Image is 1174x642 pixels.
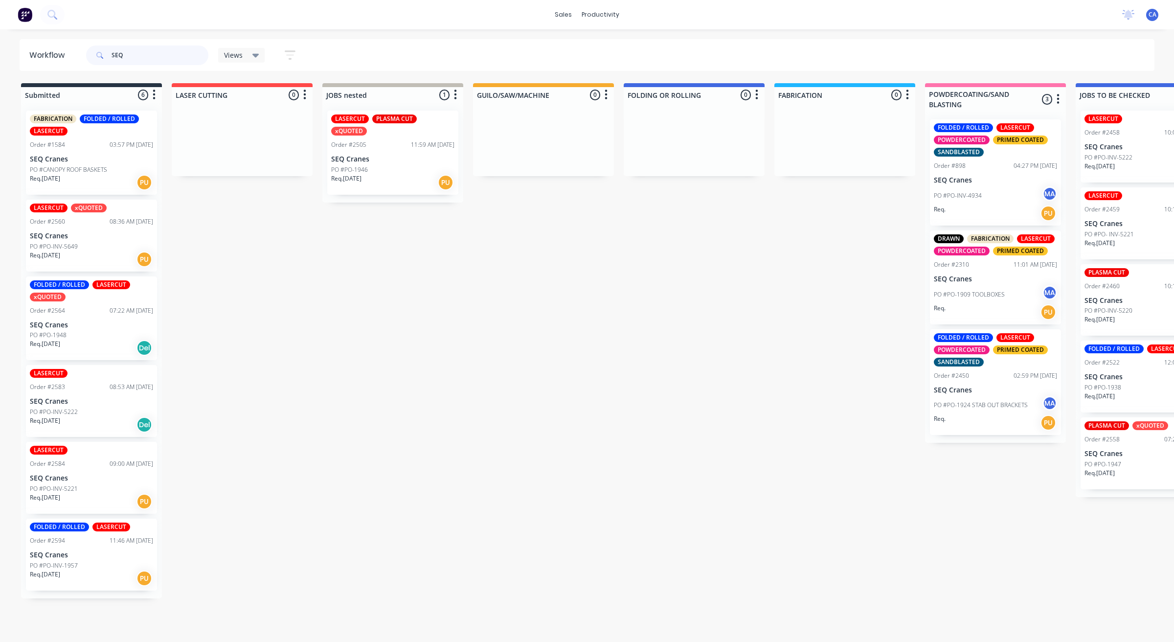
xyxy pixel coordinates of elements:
[1084,421,1129,430] div: PLASMA CUT
[1040,304,1056,320] div: PU
[1084,115,1122,123] div: LASERCUT
[930,230,1061,324] div: DRAWNFABRICATIONLASERCUTPOWDERCOATEDPRIMED COATEDOrder #231011:01 AM [DATE]SEQ CranesPO #PO-1909 ...
[30,536,65,545] div: Order #2594
[1014,371,1057,380] div: 02:59 PM [DATE]
[30,383,65,391] div: Order #2583
[331,140,366,149] div: Order #2505
[224,50,243,60] span: Views
[30,570,60,579] p: Req. [DATE]
[30,306,65,315] div: Order #2564
[30,165,107,174] p: PO #CANOPY ROOF BASKETS
[18,7,32,22] img: Factory
[30,446,68,455] div: LASERCUT
[30,242,78,251] p: PO #PO-INV-5649
[30,127,68,136] div: LASERCUT
[934,191,982,200] p: PO #PO-INV-4934
[30,408,78,416] p: PO #PO-INV-5222
[1084,469,1115,478] p: Req. [DATE]
[1084,344,1144,353] div: FOLDED / ROLLED
[1042,285,1057,300] div: MA
[993,247,1048,255] div: PRIMED COATED
[331,165,368,174] p: PO #PO-1946
[1084,153,1132,162] p: PO #PO-INV-5222
[136,252,152,267] div: PU
[30,280,89,289] div: FOLDED / ROLLED
[930,329,1061,436] div: FOLDED / ROLLEDLASERCUTPOWDERCOATEDPRIMED COATEDSANDBLASTEDOrder #245002:59 PM [DATE]SEQ CranesPO...
[996,333,1034,342] div: LASERCUT
[1084,460,1121,469] p: PO #PO-1947
[26,519,157,591] div: FOLDED / ROLLEDLASERCUTOrder #259411:46 AM [DATE]SEQ CranesPO #PO-INV-1957Req.[DATE]PU
[136,340,152,356] div: Del
[1084,435,1120,444] div: Order #2558
[92,523,130,531] div: LASERCUT
[30,561,78,570] p: PO #PO-INV-1957
[934,161,966,170] div: Order #898
[934,176,1057,184] p: SEQ Cranes
[30,493,60,502] p: Req. [DATE]
[1084,315,1115,324] p: Req. [DATE]
[1084,282,1120,291] div: Order #2460
[30,340,60,348] p: Req. [DATE]
[1084,306,1132,315] p: PO #PO-INV-5220
[934,234,964,243] div: DRAWN
[411,140,454,149] div: 11:59 AM [DATE]
[1084,358,1120,367] div: Order #2522
[1084,239,1115,248] p: Req. [DATE]
[30,174,60,183] p: Req. [DATE]
[372,115,417,123] div: PLASMA CUT
[30,397,153,406] p: SEQ Cranes
[934,414,946,423] p: Req.
[1132,421,1168,430] div: xQUOTED
[30,551,153,559] p: SEQ Cranes
[26,276,157,361] div: FOLDED / ROLLEDLASERCUTxQUOTEDOrder #256407:22 AM [DATE]SEQ CranesPO #PO-1948Req.[DATE]Del
[30,204,68,212] div: LASERCUT
[934,358,984,367] div: SANDBLASTED
[1084,383,1121,392] p: PO #PO-1938
[934,371,969,380] div: Order #2450
[30,115,76,123] div: FABRICATION
[1017,234,1055,243] div: LASERCUT
[30,251,60,260] p: Req. [DATE]
[438,175,453,190] div: PU
[993,136,1048,144] div: PRIMED COATED
[1040,415,1056,431] div: PU
[934,333,993,342] div: FOLDED / ROLLED
[550,7,577,22] div: sales
[331,155,454,163] p: SEQ Cranes
[30,523,89,531] div: FOLDED / ROLLED
[26,365,157,437] div: LASERCUTOrder #258308:53 AM [DATE]SEQ CranesPO #PO-INV-5222Req.[DATE]Del
[30,217,65,226] div: Order #2560
[1084,128,1120,137] div: Order #2458
[1014,260,1057,269] div: 11:01 AM [DATE]
[1042,186,1057,201] div: MA
[110,383,153,391] div: 08:53 AM [DATE]
[80,115,139,123] div: FOLDED / ROLLED
[934,148,984,157] div: SANDBLASTED
[110,306,153,315] div: 07:22 AM [DATE]
[30,416,60,425] p: Req. [DATE]
[331,127,367,136] div: xQUOTED
[934,401,1028,410] p: PO #PO-1924 STAB OUT BRACKETS
[934,123,993,132] div: FOLDED / ROLLED
[30,232,153,240] p: SEQ Cranes
[71,204,107,212] div: xQUOTED
[30,474,153,482] p: SEQ Cranes
[110,459,153,468] div: 09:00 AM [DATE]
[934,136,990,144] div: POWDERCOATED
[110,140,153,149] div: 03:57 PM [DATE]
[327,111,458,195] div: LASERCUTPLASMA CUTxQUOTEDOrder #250511:59 AM [DATE]SEQ CranesPO #PO-1946Req.[DATE]PU
[934,247,990,255] div: POWDERCOATED
[136,494,152,509] div: PU
[934,290,1005,299] p: PO #PO-1909 TOOLBOXES
[30,155,153,163] p: SEQ Cranes
[1084,205,1120,214] div: Order #2459
[30,321,153,329] p: SEQ Cranes
[577,7,624,22] div: productivity
[967,234,1014,243] div: FABRICATION
[92,280,130,289] div: LASERCUT
[331,174,361,183] p: Req. [DATE]
[136,571,152,586] div: PU
[1084,191,1122,200] div: LASERCUT
[30,459,65,468] div: Order #2584
[1040,206,1056,221] div: PU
